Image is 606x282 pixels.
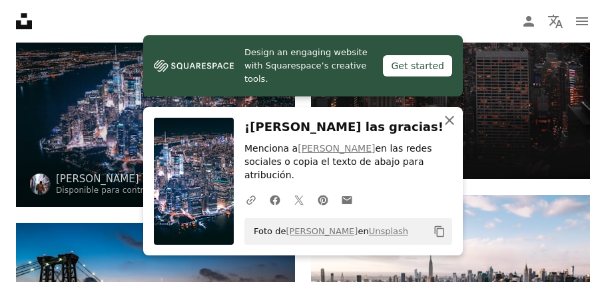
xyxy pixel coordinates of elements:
[56,172,185,186] a: [PERSON_NAME]
[542,8,569,35] button: Idioma
[369,226,408,236] a: Unsplash
[428,220,451,243] button: Copiar al portapapeles
[154,56,234,76] img: file-1606177908946-d1eed1cbe4f5image
[569,8,595,35] button: Menú
[244,46,372,86] span: Design an engaging website with Squarespace’s creative tools.
[16,108,295,120] a: Vista aérea de los edificios de la ciudad durante la noche
[286,226,358,236] a: [PERSON_NAME]
[143,35,463,96] a: Design an engaging website with Squarespace’s creative tools.Get started
[287,186,311,213] a: Comparte en Twitter
[56,186,185,196] a: Disponible para contratación
[29,174,51,195] img: Ve al perfil de Andre Benz
[515,8,542,35] a: Iniciar sesión / Registrarse
[311,186,335,213] a: Comparte en Pinterest
[16,13,32,29] a: Inicio — Unsplash
[247,221,408,242] span: Foto de en
[16,21,295,207] img: Vista aérea de los edificios de la ciudad durante la noche
[244,142,452,182] p: Menciona a en las redes sociales o copia el texto de abajo para atribución.
[263,186,287,213] a: Comparte en Facebook
[298,143,375,154] a: [PERSON_NAME]
[383,55,452,76] div: Get started
[244,118,452,137] h3: ¡[PERSON_NAME] las gracias!
[335,186,359,213] a: Comparte por correo electrónico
